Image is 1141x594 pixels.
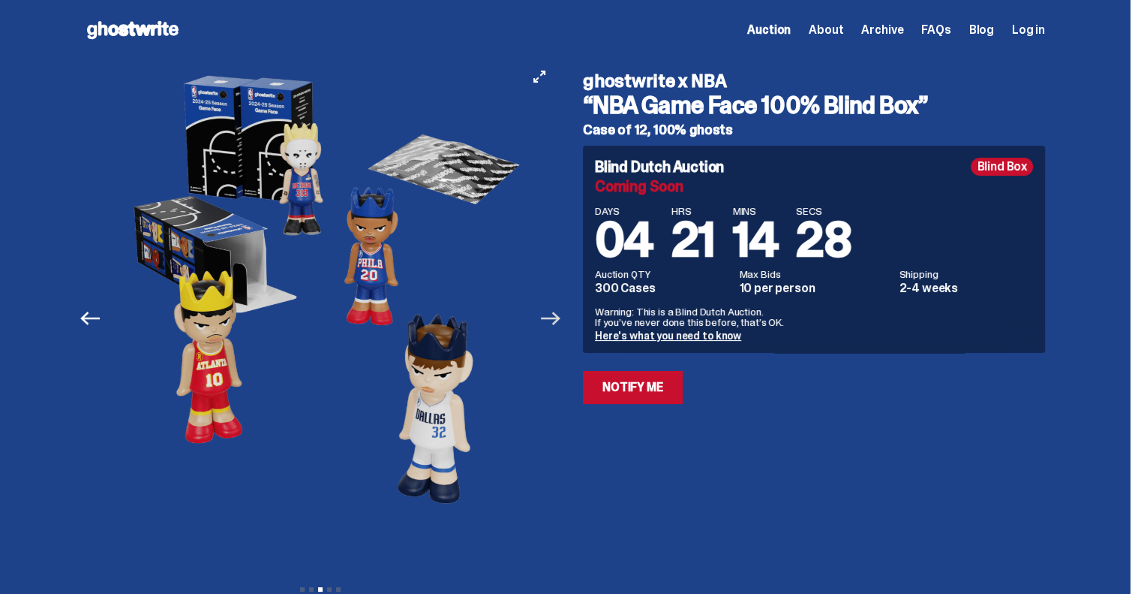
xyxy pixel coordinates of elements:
button: Next [534,302,567,335]
span: 21 [671,209,715,271]
button: View slide 5 [336,587,341,592]
span: MINS [733,206,779,216]
span: 28 [796,209,851,271]
h4: Blind Dutch Auction [595,159,724,174]
a: Log in [1012,24,1045,36]
button: View slide 2 [309,587,314,592]
button: View slide 3 [318,587,323,592]
a: Notify Me [583,371,683,404]
span: 04 [595,209,653,271]
h3: “NBA Game Face 100% Blind Box” [583,93,1045,117]
span: 14 [733,209,779,271]
a: Here's what you need to know [595,329,741,342]
dd: 2-4 weeks [899,282,1033,294]
dt: Shipping [899,269,1033,279]
button: Previous [74,302,107,335]
a: Blog [969,24,994,36]
span: DAYS [595,206,653,216]
p: Warning: This is a Blind Dutch Auction. If you’ve never done this before, that’s OK. [595,306,1033,327]
img: NBA-Hero-3.png [119,60,531,577]
a: Archive [861,24,903,36]
a: FAQs [921,24,950,36]
button: View slide 4 [327,587,332,592]
h5: Case of 12, 100% ghosts [583,123,1045,137]
h4: ghostwrite x NBA [583,72,1045,90]
dd: 300 Cases [595,282,731,294]
div: Coming Soon [595,179,1033,194]
a: Auction [747,24,791,36]
div: Blind Box [971,158,1033,176]
button: View slide 1 [300,587,305,592]
button: View full-screen [530,68,548,86]
a: About [809,24,843,36]
dt: Max Bids [740,269,890,279]
span: SECS [796,206,851,216]
dd: 10 per person [740,282,890,294]
span: HRS [671,206,715,216]
dt: Auction QTY [595,269,731,279]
